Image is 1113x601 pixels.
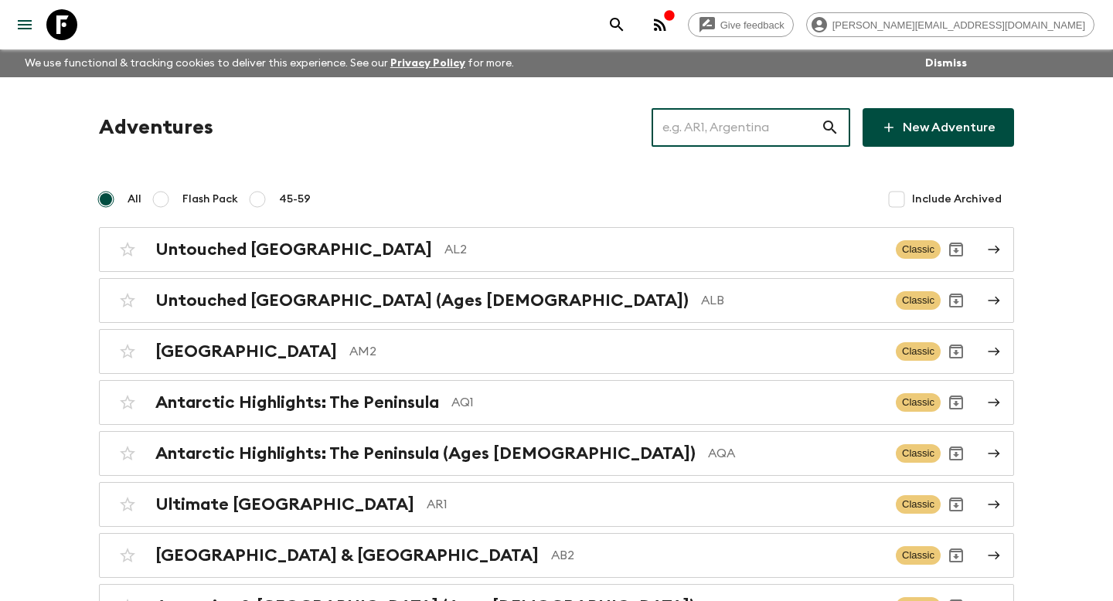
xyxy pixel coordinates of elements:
[941,438,972,469] button: Archive
[941,336,972,367] button: Archive
[941,387,972,418] button: Archive
[444,240,883,259] p: AL2
[824,19,1094,31] span: [PERSON_NAME][EMAIL_ADDRESS][DOMAIN_NAME]
[349,342,883,361] p: AM2
[155,290,689,311] h2: Untouched [GEOGRAPHIC_DATA] (Ages [DEMOGRAPHIC_DATA])
[99,329,1014,374] a: [GEOGRAPHIC_DATA]AM2ClassicArchive
[896,546,941,565] span: Classic
[712,19,793,31] span: Give feedback
[99,380,1014,425] a: Antarctic Highlights: The PeninsulaAQ1ClassicArchive
[155,545,539,565] h2: [GEOGRAPHIC_DATA] & [GEOGRAPHIC_DATA]
[99,431,1014,476] a: Antarctic Highlights: The Peninsula (Ages [DEMOGRAPHIC_DATA])AQAClassicArchive
[155,341,337,362] h2: [GEOGRAPHIC_DATA]
[128,192,141,207] span: All
[99,227,1014,272] a: Untouched [GEOGRAPHIC_DATA]AL2ClassicArchive
[912,192,1002,207] span: Include Archived
[601,9,632,40] button: search adventures
[896,291,941,310] span: Classic
[806,12,1094,37] div: [PERSON_NAME][EMAIL_ADDRESS][DOMAIN_NAME]
[182,192,238,207] span: Flash Pack
[155,494,414,514] h2: Ultimate [GEOGRAPHIC_DATA]
[688,12,794,37] a: Give feedback
[390,58,465,69] a: Privacy Policy
[19,49,520,77] p: We use functional & tracking cookies to deliver this experience. See our for more.
[551,546,883,565] p: AB2
[427,495,883,514] p: AR1
[9,9,40,40] button: menu
[896,444,941,463] span: Classic
[896,342,941,361] span: Classic
[941,285,972,316] button: Archive
[941,234,972,265] button: Archive
[279,192,311,207] span: 45-59
[155,239,432,260] h2: Untouched [GEOGRAPHIC_DATA]
[99,278,1014,323] a: Untouched [GEOGRAPHIC_DATA] (Ages [DEMOGRAPHIC_DATA])ALBClassicArchive
[99,533,1014,578] a: [GEOGRAPHIC_DATA] & [GEOGRAPHIC_DATA]AB2ClassicArchive
[941,540,972,571] button: Archive
[708,444,883,463] p: AQA
[921,53,971,74] button: Dismiss
[652,106,821,149] input: e.g. AR1, Argentina
[896,495,941,514] span: Classic
[99,482,1014,527] a: Ultimate [GEOGRAPHIC_DATA]AR1ClassicArchive
[941,489,972,520] button: Archive
[155,392,439,413] h2: Antarctic Highlights: The Peninsula
[896,240,941,259] span: Classic
[99,112,213,143] h1: Adventures
[896,393,941,412] span: Classic
[155,443,696,463] h2: Antarctic Highlights: The Peninsula (Ages [DEMOGRAPHIC_DATA])
[863,108,1014,147] a: New Adventure
[701,291,883,310] p: ALB
[451,393,883,412] p: AQ1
